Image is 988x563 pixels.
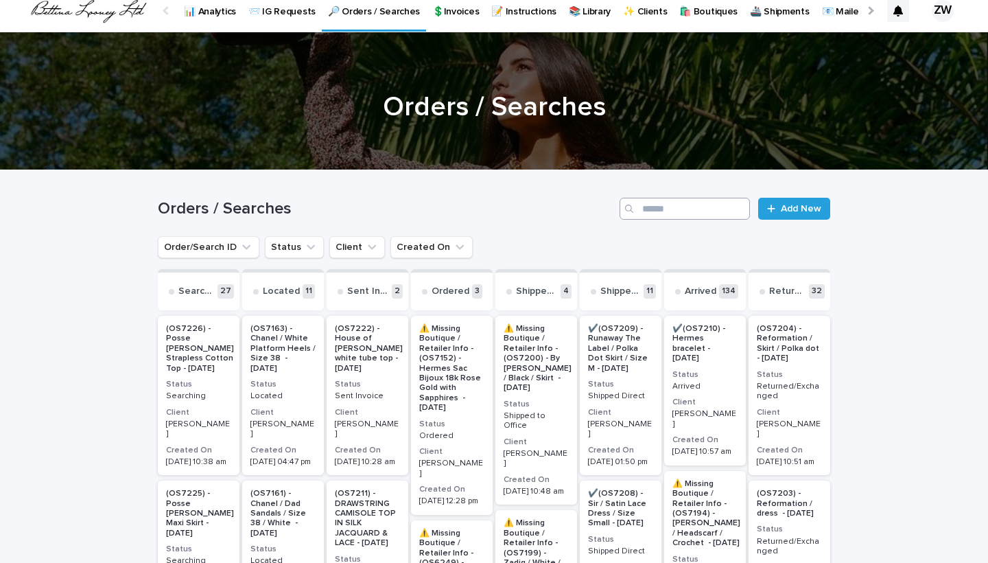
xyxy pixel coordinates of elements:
p: [PERSON_NAME] [672,409,738,429]
h3: Status [757,369,822,380]
p: [DATE] 10:38 am [166,457,231,467]
a: (OS7163) - Chanel / White Platform Heels / Size 38 - [DATE]StatusLocatedClient[PERSON_NAME]Create... [242,316,324,475]
p: [PERSON_NAME] [588,420,653,439]
a: (OS7204) - Reformation / Skirt / Polka dot - [DATE]StatusReturned/ExchangedClient[PERSON_NAME]Cre... [749,316,830,475]
p: Shipped Direct [588,391,653,401]
h3: Status [419,419,484,430]
p: 11 [303,284,315,299]
h3: Status [504,399,569,410]
p: [DATE] 04:47 pm [250,457,316,467]
h3: Status [757,524,822,535]
p: Sent Invoice [347,286,389,297]
button: Client [329,236,385,258]
h3: Status [250,379,316,390]
a: (OS7222) - House of [PERSON_NAME] white tube top - [DATE]StatusSent InvoiceClient[PERSON_NAME]Cre... [327,316,408,475]
p: ⚠️ Missing Boutique / Retailer Info - (OS7194) - [PERSON_NAME] / Headscarf / Crochet - [DATE] [672,479,740,549]
span: Add New [781,204,821,214]
h3: Status [166,544,231,555]
h3: Created On [588,445,653,456]
h3: Client [672,397,738,408]
p: [DATE] 12:28 pm [419,496,484,506]
h3: Status [672,369,738,380]
p: (OS7222) - House of [PERSON_NAME] white tube top - [DATE] [335,324,403,374]
h3: Client [335,407,400,418]
h3: Created On [335,445,400,456]
p: Arrived [672,382,738,391]
p: (OS7225) - Posse [PERSON_NAME] Maxi Skirt - [DATE] [166,489,234,538]
p: 2 [392,284,403,299]
p: 134 [719,284,738,299]
h3: Created On [504,474,569,485]
p: Shipped Direct [588,547,653,556]
p: (OS7226) - Posse [PERSON_NAME] Strapless Cotton Top - [DATE] [166,324,234,374]
p: Returned/Exchanged [757,382,822,402]
h3: Status [588,379,653,390]
p: ⚠️ Missing Boutique / Retailer Info - (OS7152) - Hermes Sac Bijoux 18k Rose Gold with Sapphires -... [419,324,484,413]
h3: Status [250,544,316,555]
p: Returned/Exchanged [757,537,822,557]
p: [PERSON_NAME] [335,420,400,439]
h3: Created On [419,484,484,495]
p: [DATE] 10:51 am [757,457,822,467]
a: ⚠️ Missing Boutique / Retailer Info - (OS7152) - Hermes Sac Bijoux 18k Rose Gold with Sapphires -... [411,316,493,515]
p: Returned/Exchanged [769,286,806,297]
p: [PERSON_NAME] [166,420,231,439]
h3: Status [166,379,231,390]
p: (OS7161) - Chanel / Dad Sandals / Size 38 / White - [DATE] [250,489,316,538]
p: [DATE] 01:50 pm [588,457,653,467]
a: (OS7226) - Posse [PERSON_NAME] Strapless Cotton Top - [DATE]StatusSearchingClient[PERSON_NAME]Cre... [158,316,239,475]
h3: Status [588,534,653,545]
p: [DATE] 10:28 am [335,457,400,467]
p: ✔️(OS7208) - Sir / Satin Lace Dress / Size Small - [DATE] [588,489,653,529]
p: ⚠️ Missing Boutique / Retailer Info - (OS7200) - By [PERSON_NAME] / Black / Skirt - [DATE] [504,324,572,393]
h3: Created On [250,445,316,456]
button: Status [265,236,324,258]
p: Searching [166,391,231,401]
p: (OS7211) - DRAWSTRING CAMISOLE TOP IN SILK JACQUARD & LACE - [DATE] [335,489,400,548]
h1: Orders / Searches [158,91,830,124]
a: ✔️(OS7209) - Runaway The Label / Polka Dot Skirt / Size M - [DATE]StatusShipped DirectClient[PERS... [580,316,661,475]
h3: Client [588,407,653,418]
a: ✔️(OS7210) - Hermes bracelet - [DATE]StatusArrivedClient[PERSON_NAME]Created On[DATE] 10:57 am [664,316,746,466]
p: [PERSON_NAME] [757,420,822,439]
p: Arrived [685,286,716,297]
p: [PERSON_NAME] [250,420,316,439]
h3: Created On [757,445,822,456]
p: Ordered [432,286,469,297]
h3: Client [757,407,822,418]
p: 3 [472,284,482,299]
a: Add New [758,198,830,220]
h3: Created On [672,435,738,446]
p: 32 [809,284,825,299]
p: Shipped Direct [600,286,641,297]
p: Ordered [419,431,484,441]
h3: Client [419,446,484,457]
a: ⚠️ Missing Boutique / Retailer Info - (OS7200) - By [PERSON_NAME] / Black / Skirt - [DATE]StatusS... [495,316,577,505]
p: (OS7203) - Reformation / dress - [DATE] [757,489,822,518]
p: [DATE] 10:57 am [672,447,738,457]
h3: Client [250,407,316,418]
p: Shipped to Office [504,411,569,431]
button: Order/Search ID [158,236,259,258]
h3: Client [504,437,569,448]
p: ✔️(OS7209) - Runaway The Label / Polka Dot Skirt / Size M - [DATE] [588,324,653,374]
p: 4 [561,284,572,299]
p: Sent Invoice [335,391,400,401]
p: [PERSON_NAME] [419,459,484,479]
p: Located [250,391,316,401]
p: Shipped to Office [516,286,558,297]
p: (OS7163) - Chanel / White Platform Heels / Size 38 - [DATE] [250,324,316,374]
p: (OS7204) - Reformation / Skirt / Polka dot - [DATE] [757,324,822,364]
input: Search [620,198,750,220]
h1: Orders / Searches [158,199,614,219]
p: 27 [217,284,234,299]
